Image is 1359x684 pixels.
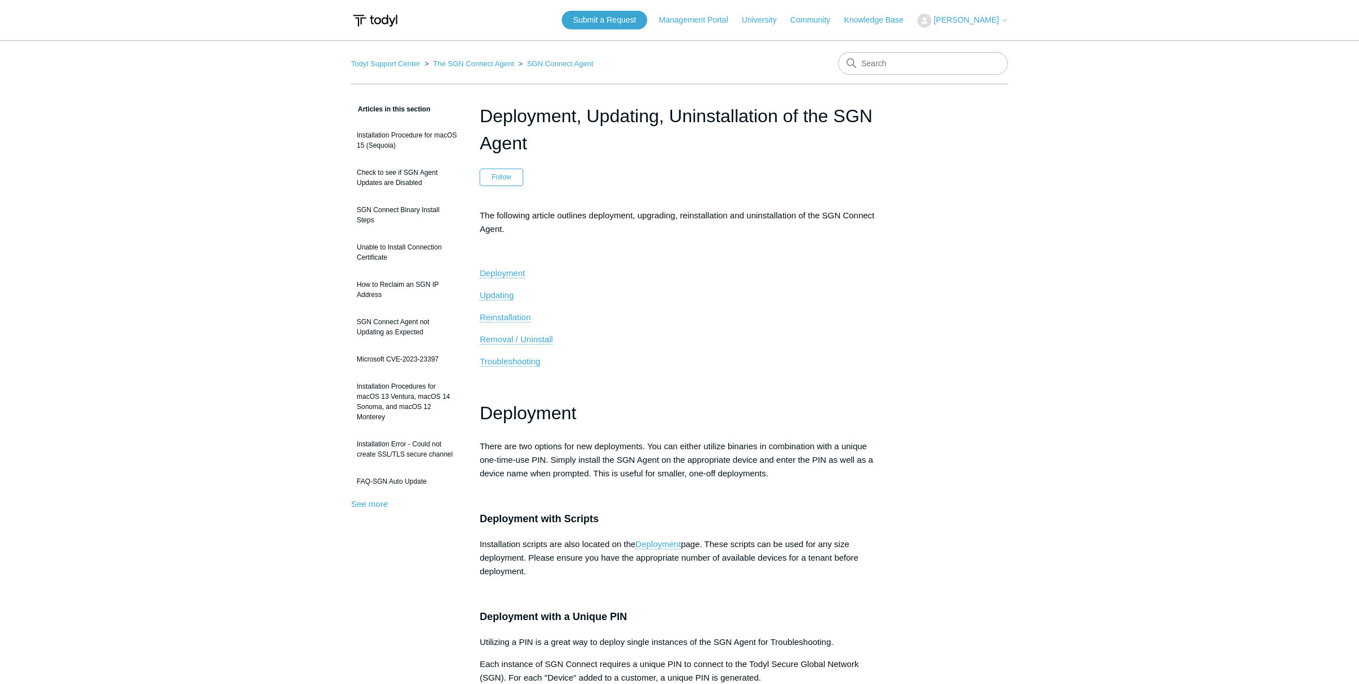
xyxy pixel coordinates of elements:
span: Updating [480,290,514,300]
a: Reinstallation [480,312,531,322]
h1: Deployment, Updating, Uninstallation of the SGN Agent [480,102,879,157]
a: Troubleshooting [480,356,540,367]
button: Follow Article [480,169,523,186]
a: Knowledge Base [844,14,915,26]
span: There are two options for new deployments. You can either utilize binaries in combination with a ... [480,441,873,478]
a: Installation Error - Could not create SSL/TLS secure channel [351,433,463,465]
a: Installation Procedures for macOS 13 Ventura, macOS 14 Sonoma, and macOS 12 Monterey [351,376,463,428]
span: Installation scripts are also located on the [480,539,635,549]
a: SGN Connect Binary Install Steps [351,199,463,231]
a: Deployment [480,268,525,278]
a: SGN Connect Agent [527,59,593,68]
li: SGN Connect Agent [516,59,593,68]
input: Search [838,52,1008,75]
span: Each instance of SGN Connect requires a unique PIN to connect to the Todyl Secure Global Network ... [480,659,858,682]
a: Community [790,14,842,26]
a: Removal / Uninstall [480,334,553,345]
span: Removal / Uninstall [480,334,553,344]
a: University [742,14,788,26]
span: Deployment with Scripts [480,513,599,524]
a: How to Reclaim an SGN IP Address [351,274,463,306]
a: The SGN Connect Agent [433,59,514,68]
a: Check to see if SGN Agent Updates are Disabled [351,162,463,193]
li: Todyl Support Center [351,59,422,68]
a: Deployment [635,539,681,549]
span: Troubleshooting [480,356,540,366]
a: Installation Procedure for macOS 15 (Sequoia) [351,124,463,156]
span: page. These scripts can be used for any size deployment. Please ensure you have the appropriate n... [480,539,858,576]
a: Todyl Support Center [351,59,420,68]
span: Reinstallation [480,312,531,322]
li: The SGN Connect Agent [422,59,516,68]
a: Unable to Install Connection Certificate [351,236,463,268]
span: The following article outlines deployment, upgrading, reinstallation and uninstallation of the SG... [480,210,874,234]
span: Articles in this section [351,105,430,113]
span: Utilizing a PIN is a great way to deploy single instances of the SGN Agent for Troubleshooting. [480,637,834,647]
span: Deployment with a Unique PIN [480,611,627,622]
span: [PERSON_NAME] [934,15,999,24]
img: Todyl Support Center Help Center home page [351,10,399,31]
a: FAQ-SGN Auto Update [351,471,463,492]
button: [PERSON_NAME] [917,14,1008,28]
a: Updating [480,290,514,300]
span: Deployment [480,403,576,423]
a: SGN Connect Agent not Updating as Expected [351,311,463,343]
span: Deployment [480,268,525,278]
a: See more [351,499,388,509]
a: Microsoft CVE-2023-23397 [351,349,463,370]
a: Submit a Request [562,11,647,29]
a: Management Portal [659,14,740,26]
